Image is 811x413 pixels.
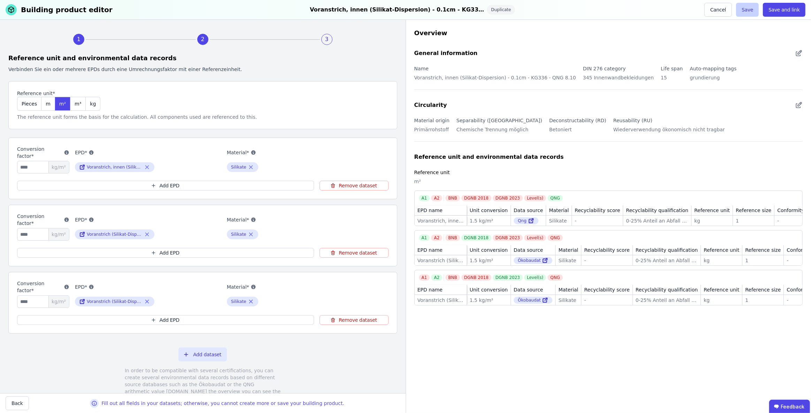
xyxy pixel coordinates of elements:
[320,181,388,190] button: Remove dataset
[461,235,491,241] div: DGNB 2018
[418,297,464,304] div: Voranstrich (Silikat-Dispersion)
[636,247,698,254] div: Recyclability qualification
[549,118,606,123] label: Deconstructability (RD)
[736,207,771,214] div: Reference size
[227,216,373,224] label: Material*
[8,53,397,63] div: Reference unit and environmental data records
[763,3,805,17] button: Save and link
[584,297,629,304] div: -
[17,315,314,325] button: Add EPD
[59,100,66,107] span: m²
[661,73,683,87] div: 15
[48,228,69,240] span: kg/m²
[418,207,443,214] div: EPD name
[470,286,508,293] div: Unit conversion
[414,28,803,38] div: Overview
[745,247,781,254] div: Reference size
[584,247,629,254] div: Recyclability score
[445,235,460,241] div: BNB
[524,195,546,201] div: Level(s)
[613,125,725,139] div: Wiederverwendung ökonomisch nicht tragbar
[470,257,508,264] div: 1.5 kg/m²
[613,118,652,123] label: Reusability (RU)
[17,216,69,224] label: Conversion factor*
[487,5,515,15] div: Duplicate
[745,286,781,293] div: Reference size
[414,170,450,175] label: Reference unit
[470,247,508,254] div: Unit conversion
[90,100,96,107] span: kg
[17,181,314,190] button: Add EPD
[514,297,553,304] div: Ökobaudat
[197,34,208,45] div: 2
[549,207,569,214] div: Material
[431,195,442,201] div: A2
[514,257,553,264] div: Ökobaudat
[694,207,730,214] div: Reference unit
[583,73,654,87] div: 345 Innenwandbekleidungen
[704,247,739,254] div: Reference unit
[514,286,543,293] div: Data source
[777,217,804,224] div: -
[17,148,69,157] label: Conversion factor*
[690,73,736,87] div: grundierung
[584,257,629,264] div: -
[8,66,397,73] div: Verbinden Sie ein oder mehrere EPDs durch eine Umrechnungsfaktor mit einer Referenzeinheit.
[419,274,430,281] div: A1
[704,257,739,264] div: kg
[457,118,542,123] label: Separability ([GEOGRAPHIC_DATA])
[575,207,620,214] div: Recyclability score
[558,257,578,264] div: Silikate
[73,34,84,45] div: 1
[514,217,538,224] div: Qng
[87,232,143,237] div: Voranstrich (Silikat-Dispersion)
[418,257,464,264] div: Voranstrich (Silikat-Dispersion)
[583,66,626,71] label: DIN 276 category
[431,235,442,241] div: A2
[87,299,143,304] div: Voranstrich (Silikat-Dispersion)
[445,274,460,281] div: BNB
[493,235,523,241] div: DGNB 2023
[493,274,523,281] div: DGNB 2023
[21,5,113,15] div: Building product editor
[524,235,546,241] div: Level(s)
[87,164,143,170] div: Voranstrich, innen (Silikat-Dispersion)
[457,125,542,139] div: Chemische Trennung möglich
[17,283,69,291] label: Conversion factor*
[461,274,491,281] div: DGNB 2018
[320,248,388,258] button: Remove dataset
[414,101,447,109] div: Circularity
[22,100,37,107] span: Pieces
[418,286,443,293] div: EPD name
[75,100,81,107] span: m³
[414,153,564,161] div: Reference unit and environmental data records
[514,247,543,254] div: Data source
[414,73,576,87] div: Voranstrich, innen (Silikat-Dispersion) - 0.1cm - KG336 - QNG 8.10
[704,297,739,304] div: kg
[558,297,578,304] div: Silikate
[414,177,803,190] div: m²
[636,286,698,293] div: Recyclability qualification
[414,118,450,123] label: Material origin
[470,207,508,214] div: Unit conversion
[548,195,563,201] div: QNG
[493,195,523,201] div: DGNB 2023
[6,396,29,410] button: Back
[231,299,246,304] div: Silikate
[745,257,781,264] div: 1
[704,286,739,293] div: Reference unit
[17,114,389,120] div: The reference unit forms the basis for the calculation. All components used are referenced to this.
[321,34,332,45] div: 3
[558,286,578,293] div: Material
[178,348,227,361] button: Add dataset
[418,217,464,224] div: Voranstrich, innen (Silikat-Dispersion)
[320,315,388,325] button: Remove dataset
[745,297,781,304] div: 1
[575,217,620,224] div: -
[227,148,373,157] label: Material*
[584,286,629,293] div: Recyclability score
[414,66,429,71] label: Name
[461,195,491,201] div: DGNB 2018
[419,235,430,241] div: A1
[470,217,508,224] div: 1.5 kg/m²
